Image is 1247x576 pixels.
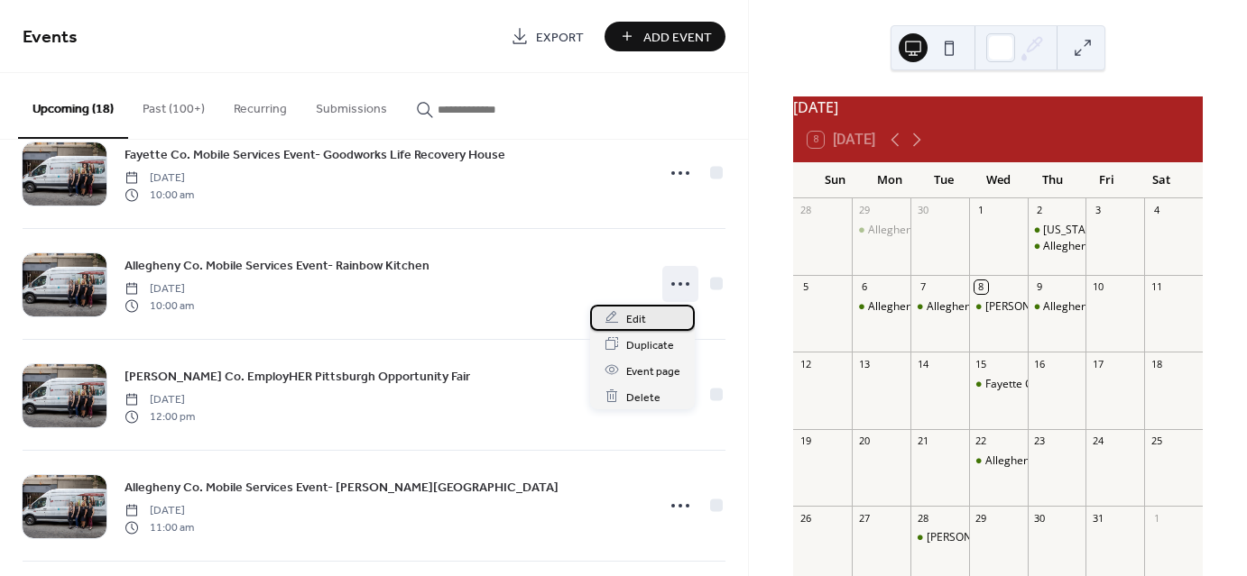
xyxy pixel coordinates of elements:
[219,73,301,137] button: Recurring
[852,299,910,315] div: Allegheny Co. Mobile Services Event: Highmark Wholecare Connection Center
[799,434,812,448] div: 19
[799,511,812,525] div: 26
[125,281,194,297] span: [DATE]
[626,388,660,407] span: Delete
[1134,162,1188,198] div: Sat
[1033,204,1047,217] div: 2
[793,96,1203,118] div: [DATE]
[125,257,430,276] span: Allegheny Co. Mobile Services Event- Rainbow Kitchen
[857,434,871,448] div: 20
[1028,299,1086,315] div: Allegheny Co. Mobile Services Event: Melting Pot Ministries
[497,22,597,51] a: Export
[125,170,194,187] span: [DATE]
[857,357,871,370] div: 13
[916,511,929,525] div: 28
[1150,357,1163,370] div: 18
[927,530,1229,545] div: [PERSON_NAME] Co. EmployHER Pittsburgh Opportunity Fair
[1150,434,1163,448] div: 25
[128,73,219,137] button: Past (100+)
[23,20,78,55] span: Events
[799,280,812,294] div: 5
[975,204,988,217] div: 1
[1033,357,1047,370] div: 16
[125,255,430,276] a: Allegheny Co. Mobile Services Event- Rainbow Kitchen
[626,335,674,354] span: Duplicate
[1091,280,1104,294] div: 10
[125,297,194,314] span: 10:00 am
[125,187,194,203] span: 10:00 am
[18,73,128,139] button: Upcoming (18)
[125,479,559,498] span: Allegheny Co. Mobile Services Event- [PERSON_NAME][GEOGRAPHIC_DATA]
[1150,204,1163,217] div: 4
[1033,434,1047,448] div: 23
[1150,511,1163,525] div: 1
[916,434,929,448] div: 21
[910,530,969,545] div: Butler Co. EmployHER Pittsburgh Opportunity Fair
[916,204,929,217] div: 30
[1033,280,1047,294] div: 9
[975,280,988,294] div: 8
[125,392,195,408] span: [DATE]
[916,357,929,370] div: 14
[1028,239,1086,254] div: Allegheny Co. Mobile Services Event- Clairton Cares
[969,453,1028,469] div: Allegheny Co. Mobile Services Event- Rainbow Kitchen
[975,357,988,370] div: 15
[125,368,470,387] span: [PERSON_NAME] Co. EmployHER Pittsburgh Opportunity Fair
[916,280,929,294] div: 7
[125,503,194,519] span: [DATE]
[125,144,505,165] a: Fayette Co. Mobile Services Event- Goodworks Life Recovery House
[799,357,812,370] div: 12
[125,366,470,387] a: [PERSON_NAME] Co. EmployHER Pittsburgh Opportunity Fair
[605,22,725,51] button: Add Event
[1091,511,1104,525] div: 31
[857,280,871,294] div: 6
[971,162,1025,198] div: Wed
[969,299,1028,315] div: Greene Co. Mobile Services Event- PA CareerLink
[643,28,712,47] span: Add Event
[857,204,871,217] div: 29
[125,477,559,498] a: Allegheny Co. Mobile Services Event- [PERSON_NAME][GEOGRAPHIC_DATA]
[536,28,584,47] span: Export
[862,162,916,198] div: Mon
[1033,511,1047,525] div: 30
[301,73,402,137] button: Submissions
[927,299,1224,315] div: Allegheny Co. Mobile Services Event- [GEOGRAPHIC_DATA]
[626,361,680,380] span: Event page
[975,511,988,525] div: 29
[1150,280,1163,294] div: 11
[125,408,195,425] span: 12:00 pm
[626,309,646,328] span: Edit
[975,434,988,448] div: 22
[857,511,871,525] div: 27
[917,162,971,198] div: Tue
[1091,204,1104,217] div: 3
[808,162,862,198] div: Sun
[1025,162,1079,198] div: Thu
[868,223,1175,238] div: Allegheny Co. Mobile Services Event: MVI Homestead Job Fair
[125,146,505,165] span: Fayette Co. Mobile Services Event- Goodworks Life Recovery House
[1079,162,1133,198] div: Fri
[852,223,910,238] div: Allegheny Co. Mobile Services Event: MVI Homestead Job Fair
[799,204,812,217] div: 28
[1091,357,1104,370] div: 17
[125,519,194,535] span: 11:00 am
[1028,223,1086,238] div: Washington Co. Mobile Services Event- City Mission
[910,299,969,315] div: Allegheny Co. Mobile Services Event- McKeesport Library
[969,377,1028,392] div: Fayette Co. Mobile Services Event- Goodworks Life Recovery House
[1091,434,1104,448] div: 24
